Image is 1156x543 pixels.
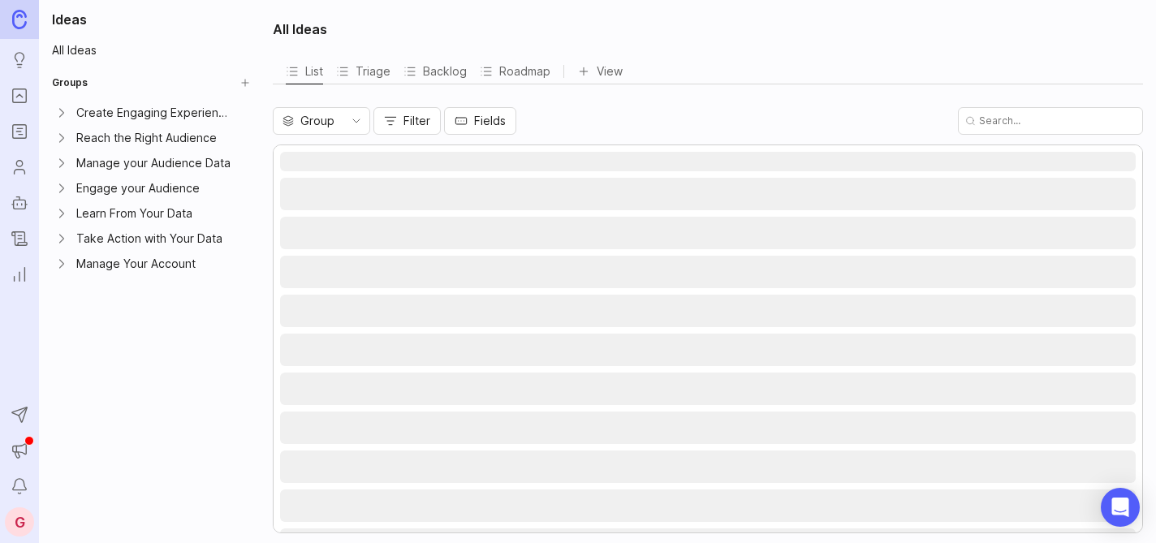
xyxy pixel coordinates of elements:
div: Open Intercom Messenger [1101,488,1140,527]
div: Take Action with Your Data [76,230,233,248]
a: Users [5,153,34,182]
button: Expand Reach the Right Audience [54,130,70,146]
button: Triage [336,58,390,84]
h2: Groups [52,75,88,91]
div: Create Engaging Experiences [76,104,233,122]
div: Expand Learn From Your DataLearn From Your DataGroup settings [45,201,257,226]
svg: toggle icon [343,114,369,127]
div: Backlog [403,60,467,83]
a: Ideas [5,45,34,75]
div: Expand Manage Your AccountManage Your AccountGroup settings [45,252,257,276]
div: Triage [336,60,390,83]
a: Expand Learn From Your DataLearn From Your DataGroup settings [45,201,257,225]
button: Filter [373,107,441,135]
a: Expand Create Engaging ExperiencesCreate Engaging ExperiencesGroup settings [45,101,257,124]
div: Learn From Your Data [76,205,233,222]
h2: All Ideas [273,19,327,39]
a: All Ideas [45,39,257,62]
div: Reach the Right Audience [76,129,233,147]
span: Fields [474,113,506,129]
button: Expand Manage your Audience Data [54,155,70,171]
button: G [5,507,34,537]
button: Expand Create Engaging Experiences [54,105,70,121]
button: Expand Learn From Your Data [54,205,70,222]
span: Group [300,112,334,130]
a: Expand Reach the Right AudienceReach the Right AudienceGroup settings [45,126,257,149]
button: Fields [444,107,516,135]
button: Expand Take Action with Your Data [54,231,70,247]
button: Expand Manage Your Account [54,256,70,272]
a: Changelog [5,224,34,253]
a: Autopilot [5,188,34,218]
a: Portal [5,81,34,110]
span: Filter [403,113,430,129]
button: Roadmap [480,58,550,84]
a: Expand Manage your Audience DataManage your Audience DataGroup settings [45,151,257,175]
button: View [577,60,623,83]
div: List [286,60,323,83]
div: Expand Take Action with Your DataTake Action with Your DataGroup settings [45,226,257,251]
div: Expand Create Engaging ExperiencesCreate Engaging ExperiencesGroup settings [45,101,257,125]
button: Send to Autopilot [5,400,34,429]
div: Expand Reach the Right AudienceReach the Right AudienceGroup settings [45,126,257,150]
div: Manage your Audience Data [76,154,233,172]
a: Expand Engage your AudienceEngage your AudienceGroup settings [45,176,257,200]
a: Roadmaps [5,117,34,146]
button: Announcements [5,436,34,465]
button: List [286,58,323,84]
button: Backlog [403,58,467,84]
a: Expand Take Action with Your DataTake Action with Your DataGroup settings [45,226,257,250]
button: Expand Engage your Audience [54,180,70,196]
div: Roadmap [480,60,550,83]
a: Reporting [5,260,34,289]
input: Search... [979,114,1136,128]
h1: Ideas [45,10,257,29]
div: Engage your Audience [76,179,233,197]
div: toggle menu [273,107,370,135]
button: Notifications [5,472,34,501]
img: Canny Home [12,10,27,28]
div: Manage Your Account [76,255,233,273]
a: Expand Manage Your AccountManage Your AccountGroup settings [45,252,257,275]
button: Create Group [234,71,257,94]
